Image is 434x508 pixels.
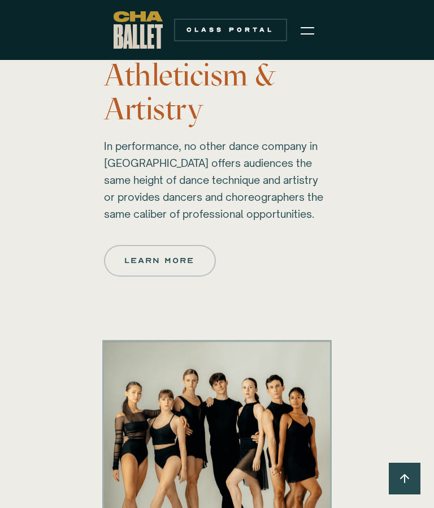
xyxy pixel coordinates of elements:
[104,137,330,222] p: In performance, no other dance company in [GEOGRAPHIC_DATA] offers audiences the same height of d...
[181,25,280,35] div: Class Portal
[114,11,163,49] a: home
[294,16,321,44] div: menu
[125,254,194,268] div: Learn more
[104,245,216,277] a: Learn more
[174,19,287,41] a: Class Portal
[104,58,330,126] h4: Athleticism & Artistry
